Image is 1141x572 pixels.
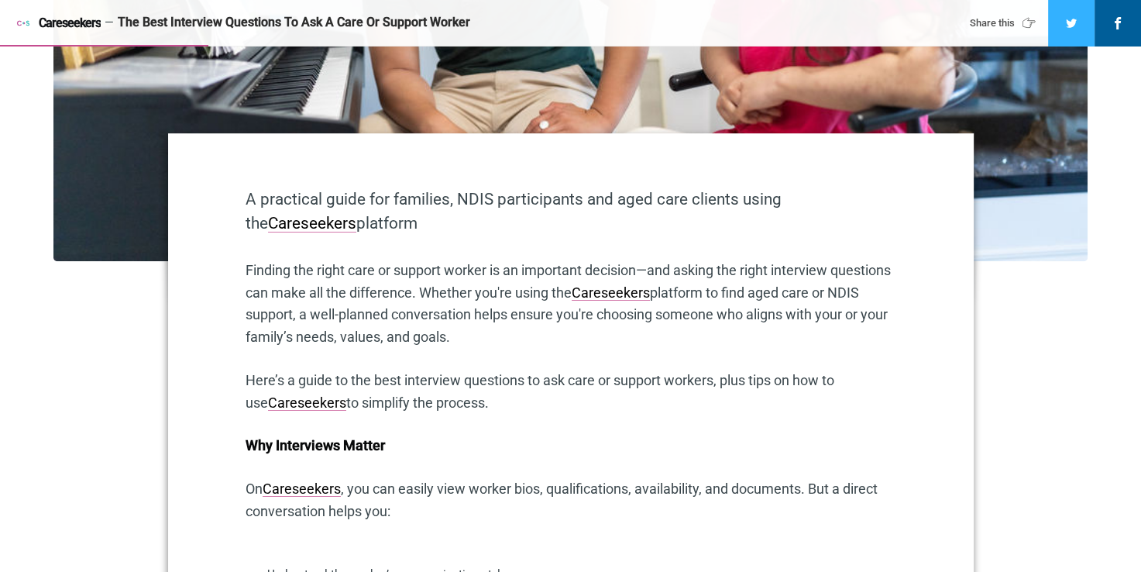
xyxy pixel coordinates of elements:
[572,284,650,301] a: Careseekers
[970,16,1040,30] div: Share this
[118,15,947,31] div: The Best Interview Questions To Ask A Care Or Support Worker
[268,214,356,233] a: Careseekers
[15,16,31,31] img: Careseekers icon
[246,188,896,236] p: A practical guide for families, NDIS participants and aged care clients using the platform
[39,16,101,30] span: Careseekers
[246,437,385,453] strong: Why Interviews Matter
[15,16,101,31] a: Careseekers
[105,17,114,29] span: —
[246,478,896,523] p: On , you can easily view worker bios, qualifications, availability, and documents. But a direct c...
[263,481,341,497] a: Careseekers
[246,260,896,349] p: Finding the right care or support worker is an important decision—and asking the right interview ...
[246,370,896,415] p: Here’s a guide to the best interview questions to ask care or support workers, plus tips on how t...
[268,395,346,411] a: Careseekers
